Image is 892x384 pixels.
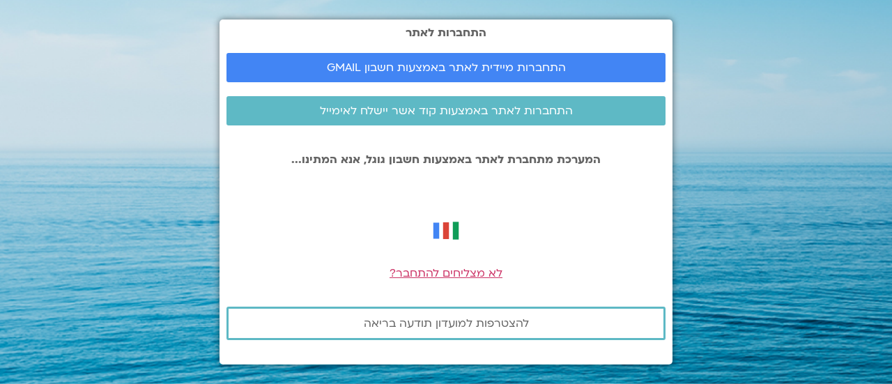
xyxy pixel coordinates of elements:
[226,307,666,340] a: להצטרפות למועדון תודעה בריאה
[390,266,502,281] a: לא מצליחים להתחבר?
[327,61,566,74] span: התחברות מיידית לאתר באמצעות חשבון GMAIL
[364,317,529,330] span: להצטרפות למועדון תודעה בריאה
[226,26,666,39] h2: התחברות לאתר
[226,153,666,166] p: המערכת מתחברת לאתר באמצעות חשבון גוגל, אנא המתינו...
[320,105,573,117] span: התחברות לאתר באמצעות קוד אשר יישלח לאימייל
[226,96,666,125] a: התחברות לאתר באמצעות קוד אשר יישלח לאימייל
[226,53,666,82] a: התחברות מיידית לאתר באמצעות חשבון GMAIL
